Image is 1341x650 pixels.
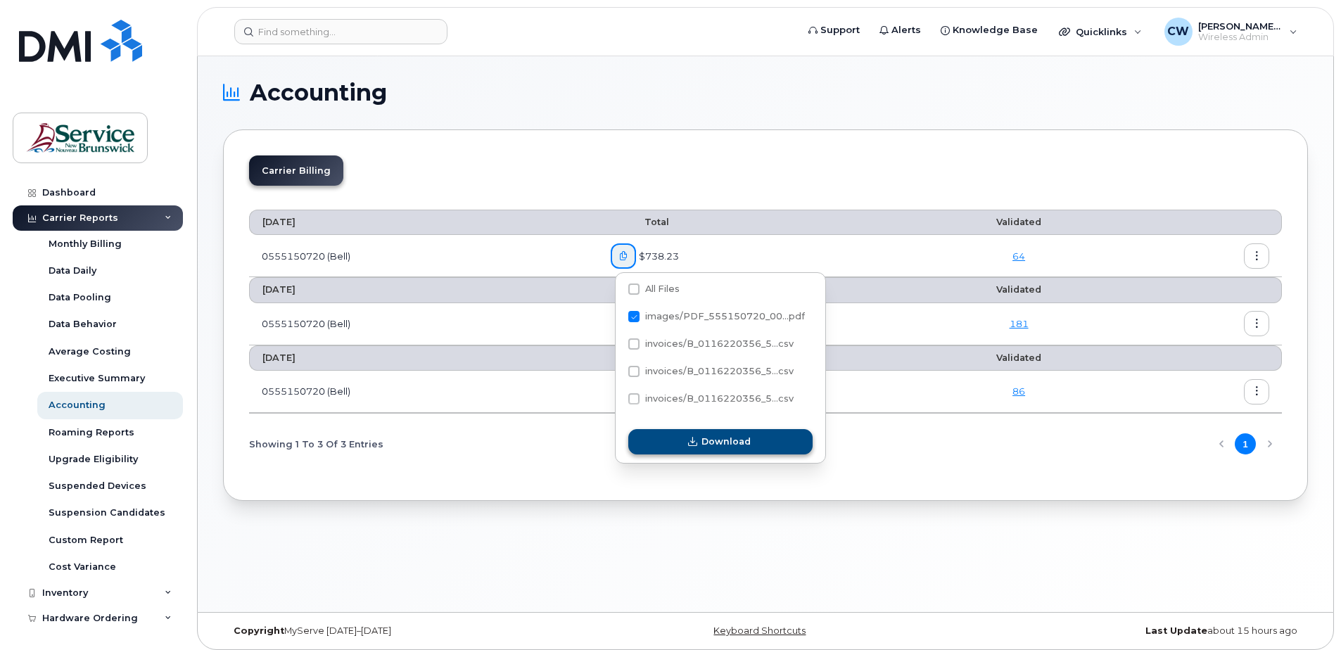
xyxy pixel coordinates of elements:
span: invoices/B_0116220356_5...csv [645,366,794,376]
td: 0555150720 (Bell) [249,303,598,345]
span: Download [701,435,751,448]
span: All Files [645,283,680,294]
td: 0555150720 (Bell) [249,235,598,277]
button: Download [628,429,813,454]
span: $738.23 [636,250,679,263]
span: invoices/B_0116220356_555150720_20082025_MOB.csv [628,369,794,379]
a: 181 [1010,318,1029,329]
th: Validated [911,345,1126,371]
span: invoices/B_0116220356_555150720_20082025_DTL.csv [628,396,794,407]
a: 86 [1012,385,1025,397]
td: 0555150720 (Bell) [249,371,598,413]
span: invoices/B_0116220356_555150720_20082025_ACC.csv [628,341,794,352]
th: Validated [911,210,1126,235]
a: PDF_555150720_005_0000000000.pdf [611,379,637,404]
th: Validated [911,277,1126,302]
div: about 15 hours ago [946,625,1308,637]
strong: Copyright [234,625,284,636]
span: images/PDF_555150720_007_0000000000.pdf [628,314,805,324]
span: Showing 1 To 3 Of 3 Entries [249,433,383,454]
span: Total [611,217,669,227]
strong: Last Update [1145,625,1207,636]
button: Page 1 [1235,433,1256,454]
div: MyServe [DATE]–[DATE] [223,625,585,637]
span: Accounting [250,82,387,103]
span: Total [611,284,669,295]
span: invoices/B_0116220356_5...csv [645,393,794,404]
a: 64 [1012,250,1025,262]
span: images/PDF_555150720_00...pdf [645,311,805,321]
a: Keyboard Shortcuts [713,625,806,636]
th: [DATE] [249,210,598,235]
span: Total [611,352,669,363]
th: [DATE] [249,345,598,371]
th: [DATE] [249,277,598,302]
span: invoices/B_0116220356_5...csv [645,338,794,349]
